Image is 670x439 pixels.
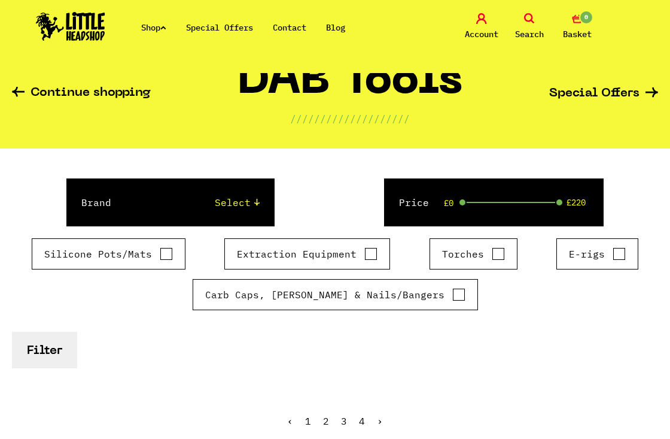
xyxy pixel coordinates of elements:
span: £220 [567,198,586,207]
span: Basket [563,27,592,41]
a: Contact [273,22,306,33]
span: 0 [579,10,593,25]
a: Next » [377,415,383,427]
a: 2 [323,415,329,427]
label: Extraction Equipment [237,247,377,261]
span: ‹ [287,415,293,427]
a: Shop [141,22,166,33]
span: Account [465,27,498,41]
label: E-rigs [569,247,626,261]
a: 3 [341,415,347,427]
img: Little Head Shop Logo [36,12,105,41]
li: « Previous [287,416,293,426]
a: Search [508,13,550,41]
span: Search [515,27,544,41]
h1: DAB Tools [237,62,462,111]
a: Special Offers [549,87,658,100]
span: 1 [305,415,311,427]
a: Blog [326,22,345,33]
label: Price [399,195,429,210]
span: £0 [444,198,453,208]
button: Filter [12,332,77,368]
label: Brand [81,195,111,210]
label: Carb Caps, [PERSON_NAME] & Nails/Bangers [205,287,465,302]
a: Special Offers [186,22,253,33]
label: Torches [442,247,505,261]
a: 0 Basket [556,13,598,41]
label: Silicone Pots/Mats [44,247,173,261]
p: //////////////////// [290,111,410,126]
a: 4 [359,415,365,427]
a: Continue shopping [12,87,151,101]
